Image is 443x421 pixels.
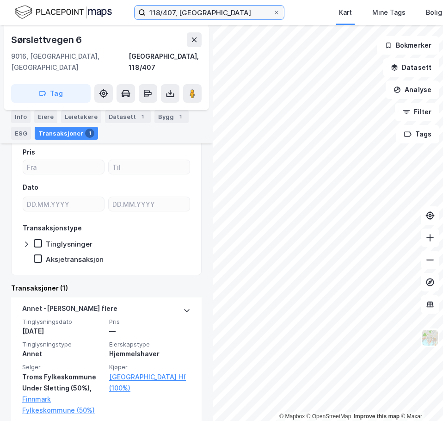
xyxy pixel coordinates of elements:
button: Analyse [386,80,439,99]
div: Kontrollprogram for chat [397,377,443,421]
button: Bokmerker [377,36,439,55]
input: DD.MM.YYYY [23,197,104,211]
div: Troms Fylkeskommune Under Sletting (50%), [22,371,104,394]
input: Til [109,160,190,174]
a: [GEOGRAPHIC_DATA] Hf (100%) [109,371,191,394]
span: Eierskapstype [109,341,191,348]
iframe: Chat Widget [397,377,443,421]
div: Sørslettvegen 6 [11,32,84,47]
div: 1 [176,112,185,121]
input: Fra [23,160,104,174]
div: — [109,326,191,337]
span: Pris [109,318,191,326]
span: Tinglysningsdato [22,318,104,326]
div: Leietakere [61,110,101,123]
div: Bygg [154,110,189,123]
span: Kjøper [109,363,191,371]
div: [GEOGRAPHIC_DATA], 118/407 [129,51,202,73]
div: Dato [23,182,38,193]
div: Mine Tags [372,7,406,18]
div: Annet - [PERSON_NAME] flere [22,303,117,318]
a: Finnmark Fylkeskommune (50%) [22,394,104,416]
img: Z [421,329,439,347]
div: 1 [138,112,147,121]
input: Søk på adresse, matrikkel, gårdeiere, leietakere eller personer [146,6,273,19]
div: Transaksjoner (1) [11,283,202,294]
button: Filter [395,103,439,121]
div: Transaksjonstype [23,223,82,234]
span: Selger [22,363,104,371]
div: Tinglysninger [46,240,92,248]
div: Bolig [426,7,442,18]
div: Transaksjoner [35,127,98,140]
div: Aksjetransaksjon [46,255,104,264]
span: Tinglysningstype [22,341,104,348]
a: Mapbox [279,413,305,420]
div: Kart [339,7,352,18]
div: ESG [11,127,31,140]
button: Tags [396,125,439,143]
div: Datasett [105,110,151,123]
div: Info [11,110,31,123]
div: Hjemmelshaver [109,348,191,359]
button: Datasett [383,58,439,77]
img: logo.f888ab2527a4732fd821a326f86c7f29.svg [15,4,112,20]
button: Tag [11,84,91,103]
div: Eiere [34,110,57,123]
input: DD.MM.YYYY [109,197,190,211]
div: 9016, [GEOGRAPHIC_DATA], [GEOGRAPHIC_DATA] [11,51,129,73]
a: Improve this map [354,413,400,420]
a: OpenStreetMap [307,413,351,420]
div: 1 [85,129,94,138]
div: Pris [23,147,35,158]
div: [DATE] [22,326,104,337]
div: Annet [22,348,104,359]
